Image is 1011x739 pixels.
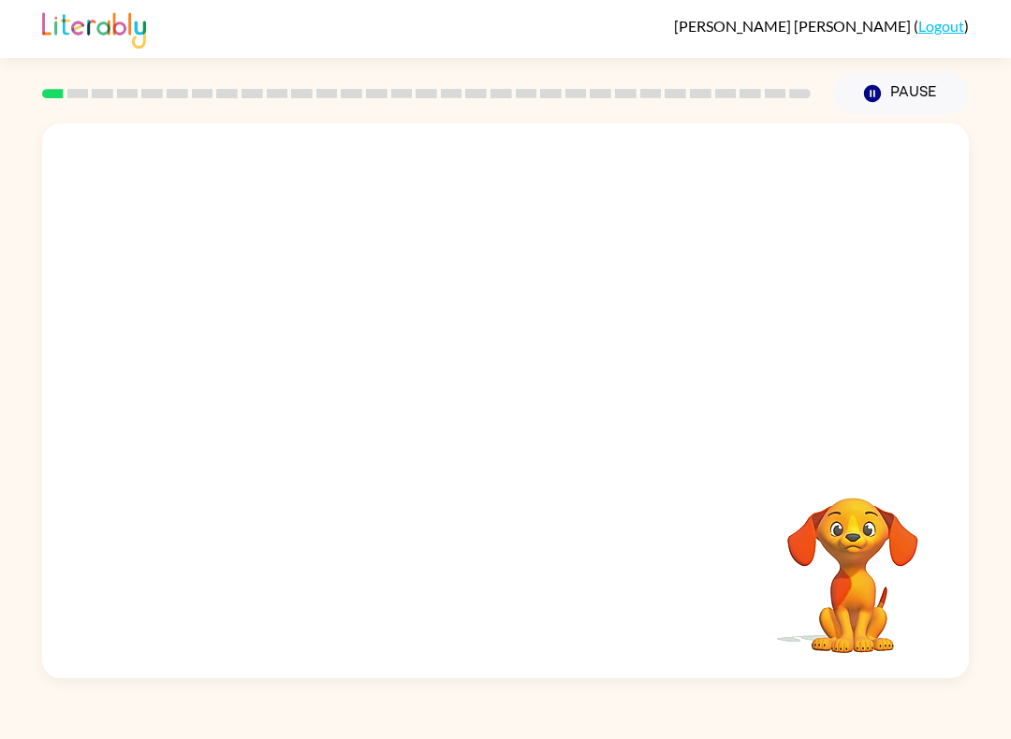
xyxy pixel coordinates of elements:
[759,469,946,656] video: Your browser must support playing .mp4 files to use Literably. Please try using another browser.
[42,7,146,49] img: Literably
[674,17,969,35] div: ( )
[918,17,964,35] a: Logout
[833,72,969,115] button: Pause
[674,17,914,35] span: [PERSON_NAME] [PERSON_NAME]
